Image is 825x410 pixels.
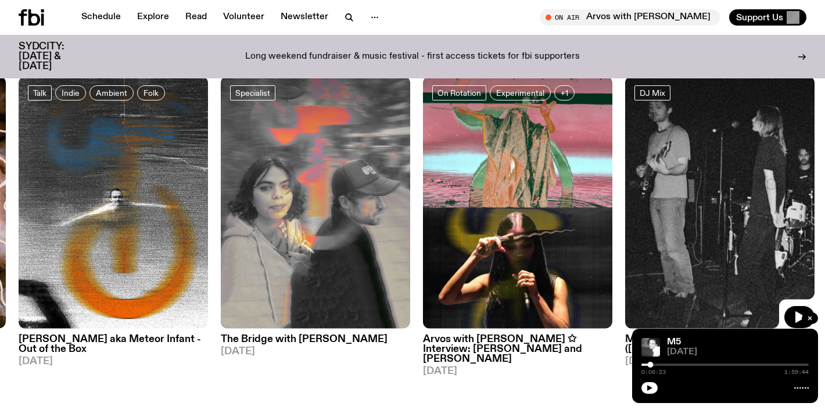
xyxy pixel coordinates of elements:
[540,9,720,26] button: On AirArvos with [PERSON_NAME]
[423,366,612,376] span: [DATE]
[554,85,575,100] button: +1
[33,88,46,97] span: Talk
[89,85,134,100] a: Ambient
[216,9,271,26] a: Volunteer
[490,85,551,100] a: Experimental
[19,329,208,366] a: [PERSON_NAME] aka Meteor Infant - Out of the Box[DATE]
[245,52,580,62] p: Long weekend fundraiser & music festival - first access tickets for fbi supporters
[625,357,815,366] span: [DATE]
[221,335,410,344] h3: The Bridge with [PERSON_NAME]
[667,348,809,357] span: [DATE]
[19,76,208,329] img: An arty glitched black and white photo of Liam treading water in a creek or river.
[729,9,806,26] button: Support Us
[561,88,568,97] span: +1
[423,335,612,364] h3: Arvos with [PERSON_NAME] ✩ Interview: [PERSON_NAME] and [PERSON_NAME]
[784,369,809,375] span: 1:59:44
[641,338,660,357] img: A black and white photo of Lilly wearing a white blouse and looking up at the camera.
[221,347,410,357] span: [DATE]
[130,9,176,26] a: Explore
[230,85,275,100] a: Specialist
[19,357,208,366] span: [DATE]
[423,76,612,329] img: Split frame of Bhenji Ra and Karina Utomo mid performances
[274,9,335,26] a: Newsletter
[62,88,80,97] span: Indie
[423,329,612,376] a: Arvos with [PERSON_NAME] ✩ Interview: [PERSON_NAME] and [PERSON_NAME][DATE]
[55,85,86,100] a: Indie
[144,88,159,97] span: Folk
[137,85,165,100] a: Folk
[437,88,481,97] span: On Rotation
[19,335,208,354] h3: [PERSON_NAME] aka Meteor Infant - Out of the Box
[640,88,665,97] span: DJ Mix
[625,335,815,354] h3: M5 // Goldenstar ([GEOGRAPHIC_DATA])
[496,88,544,97] span: Experimental
[625,329,815,366] a: M5 // Goldenstar ([GEOGRAPHIC_DATA])[DATE]
[96,88,127,97] span: Ambient
[221,329,410,357] a: The Bridge with [PERSON_NAME][DATE]
[19,42,93,71] h3: SYDCITY: [DATE] & [DATE]
[178,9,214,26] a: Read
[28,85,52,100] a: Talk
[667,337,681,347] a: M5
[736,12,783,23] span: Support Us
[641,369,666,375] span: 0:06:23
[634,85,670,100] a: DJ Mix
[432,85,486,100] a: On Rotation
[74,9,128,26] a: Schedule
[235,88,270,97] span: Specialist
